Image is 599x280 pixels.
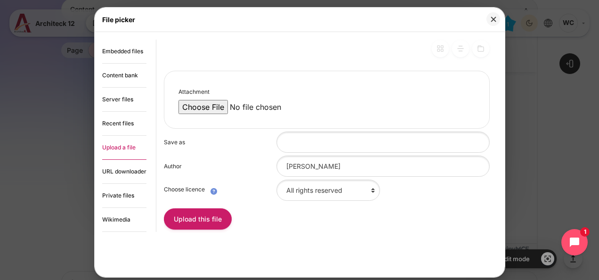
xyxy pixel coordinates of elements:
a: URL downloader [102,160,146,184]
a: Private files [102,184,146,208]
a: Help [208,187,220,196]
span: Embedded files [102,48,143,55]
a: Server files [102,88,146,112]
a: Embedded files [102,40,146,64]
span: Wikimedia [102,216,130,223]
label: Author [164,162,273,171]
a: Upload a file [102,136,146,160]
button: Close [486,12,500,26]
span: Content bank [102,72,138,79]
span: Server files [102,96,133,103]
label: Attachment [178,88,210,96]
a: Recent files [102,112,146,136]
i: Help with Choose licence [210,187,218,196]
h3: File picker [102,15,135,25]
label: Save as [164,138,273,147]
button: Upload this file [164,208,232,230]
a: Wikimedia [102,208,146,232]
body: Rich text area. Press ALT-0 for help. [4,4,352,14]
span: Private files [102,192,134,199]
span: URL downloader [102,168,146,175]
span: Upload a file [102,144,136,151]
label: Choose licence [164,185,205,194]
a: Content bank [102,64,146,88]
span: Recent files [102,120,134,127]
